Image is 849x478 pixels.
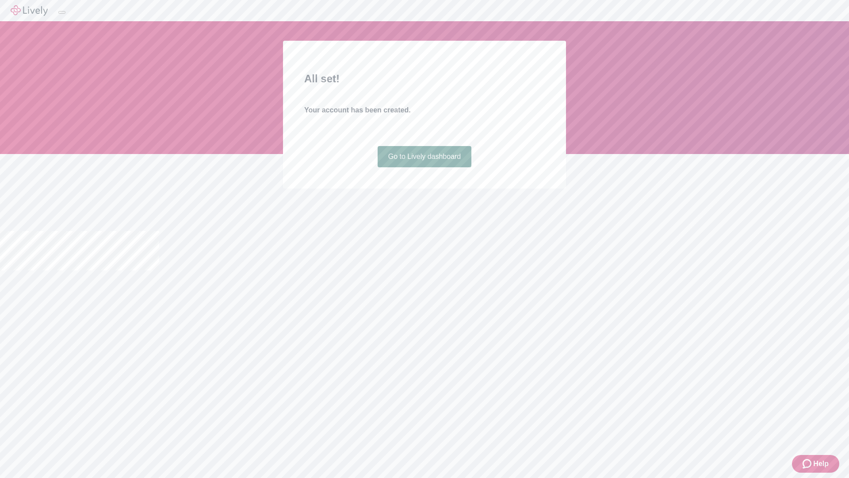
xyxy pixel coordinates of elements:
[58,11,65,14] button: Log out
[11,5,48,16] img: Lively
[803,459,813,469] svg: Zendesk support icon
[792,455,839,473] button: Zendesk support iconHelp
[813,459,829,469] span: Help
[304,71,545,87] h2: All set!
[304,105,545,116] h4: Your account has been created.
[378,146,472,167] a: Go to Lively dashboard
